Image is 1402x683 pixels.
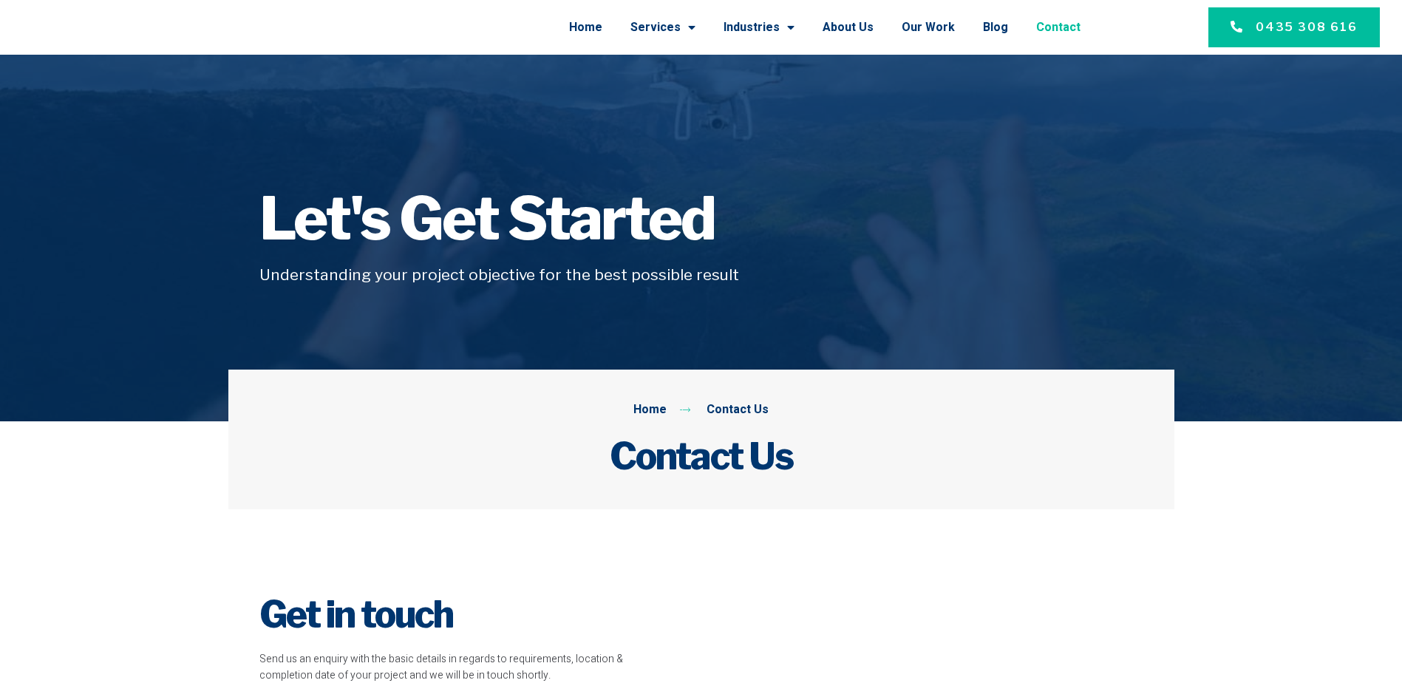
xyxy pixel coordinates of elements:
[703,401,769,420] span: Contact Us
[1036,8,1081,47] a: Contact
[1208,7,1380,47] a: 0435 308 616
[1256,18,1358,36] span: 0435 308 616
[724,8,794,47] a: Industries
[633,401,667,420] span: Home
[823,8,874,47] a: About Us
[259,434,1143,478] h2: Contact Us
[259,189,1143,248] h1: Let's Get Started
[259,263,1143,287] h5: Understanding your project objective for the best possible result
[902,8,955,47] a: Our Work
[44,11,198,44] img: Final-Logo copy
[983,8,1008,47] a: Blog
[630,8,695,47] a: Services
[239,8,1081,47] nav: Menu
[259,592,670,636] h2: Get in touch
[569,8,602,47] a: Home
